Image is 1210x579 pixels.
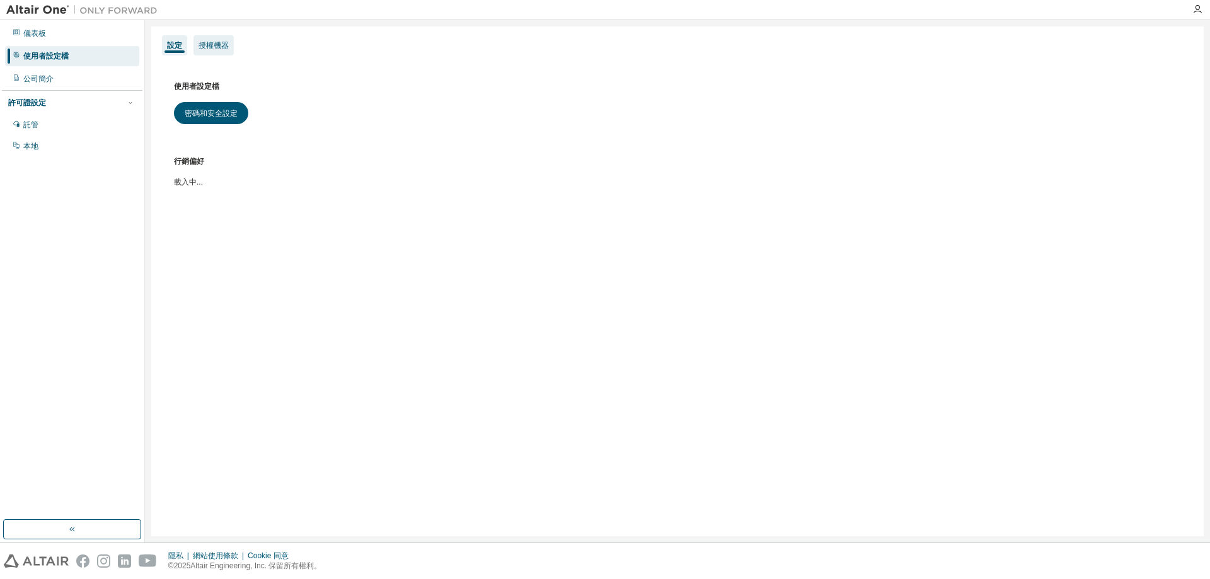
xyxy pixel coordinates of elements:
font: 設定 [167,41,182,50]
font: 儀表板 [23,29,46,38]
font: 隱私 [168,551,183,560]
font: 2025 [174,561,191,570]
font: 密碼和安全設定 [185,108,238,118]
img: youtube.svg [139,554,157,568]
font: 網站使用條款 [193,551,238,560]
img: instagram.svg [97,554,110,568]
img: linkedin.svg [118,554,131,568]
font: 託管 [23,120,38,129]
font: 公司簡介 [23,74,54,83]
font: 載入中... [174,178,203,186]
img: 牽牛星一號 [6,4,164,16]
img: facebook.svg [76,554,89,568]
font: 許可證設定 [8,98,46,107]
font: 使用者設定檔 [174,81,219,91]
font: 使用者設定檔 [23,52,69,60]
button: 密碼和安全設定 [174,102,248,124]
font: © [168,561,174,570]
font: 授權機器 [199,41,229,50]
font: Cookie 同意 [248,551,289,560]
font: 本地 [23,142,38,151]
font: Altair Engineering, Inc. 保留所有權利。 [190,561,321,570]
img: altair_logo.svg [4,554,69,568]
font: 行銷偏好 [174,156,204,166]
